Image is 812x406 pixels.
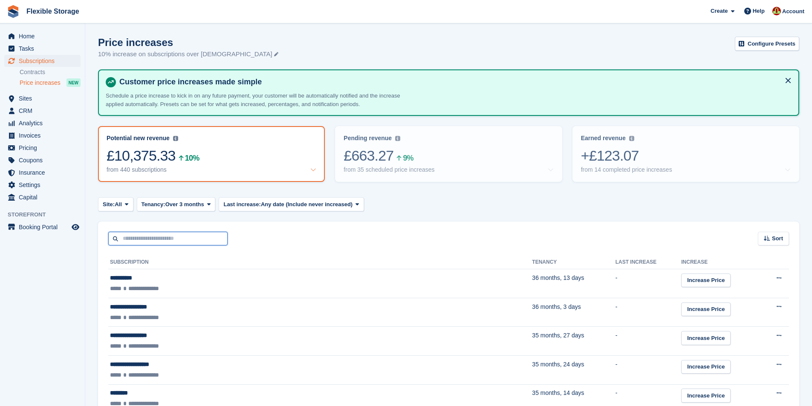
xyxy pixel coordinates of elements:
p: 10% increase on subscriptions over [DEMOGRAPHIC_DATA] [98,49,278,59]
span: Tasks [19,43,70,55]
div: Earned revenue [581,135,626,142]
span: 35 months, 14 days [532,389,584,396]
span: Account [782,7,804,16]
span: Tenancy: [142,200,165,209]
a: menu [4,221,81,233]
span: Home [19,30,70,42]
a: Pending revenue £663.27 9% from 35 scheduled price increases [335,126,562,182]
a: Contracts [20,68,81,76]
a: Increase Price [681,274,731,288]
div: Pending revenue [344,135,392,142]
div: Potential new revenue [107,135,170,142]
span: 36 months, 13 days [532,274,584,281]
a: menu [4,92,81,104]
a: Increase Price [681,360,731,374]
img: icon-info-grey-7440780725fd019a000dd9b08b2336e03edf1995a4989e88bcd33f0948082b44.svg [395,136,400,141]
img: icon-info-grey-7440780725fd019a000dd9b08b2336e03edf1995a4989e88bcd33f0948082b44.svg [173,136,178,141]
span: Over 3 months [165,200,204,209]
th: Subscription [108,256,532,269]
a: Configure Presets [735,37,799,51]
a: Flexible Storage [23,4,83,18]
span: Insurance [19,167,70,179]
div: 9% [403,155,413,161]
a: menu [4,105,81,117]
a: menu [4,117,81,129]
span: Coupons [19,154,70,166]
img: David Jones [772,7,781,15]
th: Last increase [616,256,682,269]
div: 10% [185,155,199,161]
span: 35 months, 27 days [532,332,584,339]
a: Potential new revenue £10,375.33 10% from 440 subscriptions [98,126,325,182]
a: menu [4,142,81,154]
h1: Price increases [98,37,278,48]
span: Subscriptions [19,55,70,67]
a: menu [4,154,81,166]
div: from 35 scheduled price increases [344,166,434,173]
button: Tenancy: Over 3 months [137,197,216,211]
span: Capital [19,191,70,203]
a: menu [4,130,81,141]
span: Sites [19,92,70,104]
td: - [616,327,682,356]
div: NEW [66,78,81,87]
button: Site: All [98,197,133,211]
td: - [616,298,682,327]
span: Booking Portal [19,221,70,233]
span: Help [753,7,765,15]
a: Earned revenue +£123.07 from 14 completed price increases [572,126,799,182]
div: £663.27 [344,147,553,164]
span: Site: [103,200,115,209]
span: CRM [19,105,70,117]
a: Preview store [70,222,81,232]
a: menu [4,43,81,55]
span: Analytics [19,117,70,129]
span: Settings [19,179,70,191]
a: Increase Price [681,389,731,403]
div: from 14 completed price increases [581,166,672,173]
img: icon-info-grey-7440780725fd019a000dd9b08b2336e03edf1995a4989e88bcd33f0948082b44.svg [629,136,634,141]
th: Tenancy [532,256,615,269]
a: menu [4,179,81,191]
a: Increase Price [681,302,731,317]
h4: Customer price increases made simple [116,77,792,87]
img: stora-icon-8386f47178a22dfd0bd8f6a31ec36ba5ce8667c1dd55bd0f319d3a0aa187defe.svg [7,5,20,18]
a: Price increases NEW [20,78,81,87]
div: from 440 subscriptions [107,166,167,173]
a: menu [4,55,81,67]
span: Pricing [19,142,70,154]
a: Increase Price [681,331,731,345]
span: Create [711,7,728,15]
button: Last increase: Any date (Include never increased) [219,197,364,211]
span: 35 months, 24 days [532,361,584,368]
span: Invoices [19,130,70,141]
span: Sort [772,234,783,243]
td: - [616,269,682,298]
th: Increase [681,256,760,269]
a: menu [4,191,81,203]
span: 36 months, 3 days [532,303,581,310]
span: Any date (Include never increased) [261,200,353,209]
p: Schedule a price increase to kick in on any future payment, your customer will be automatically n... [106,92,404,108]
div: £10,375.33 [107,147,316,164]
span: Last increase: [223,200,260,209]
span: Storefront [8,210,85,219]
span: Price increases [20,79,61,87]
td: - [616,355,682,384]
div: +£123.07 [581,147,791,164]
a: menu [4,167,81,179]
span: All [115,200,122,209]
a: menu [4,30,81,42]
